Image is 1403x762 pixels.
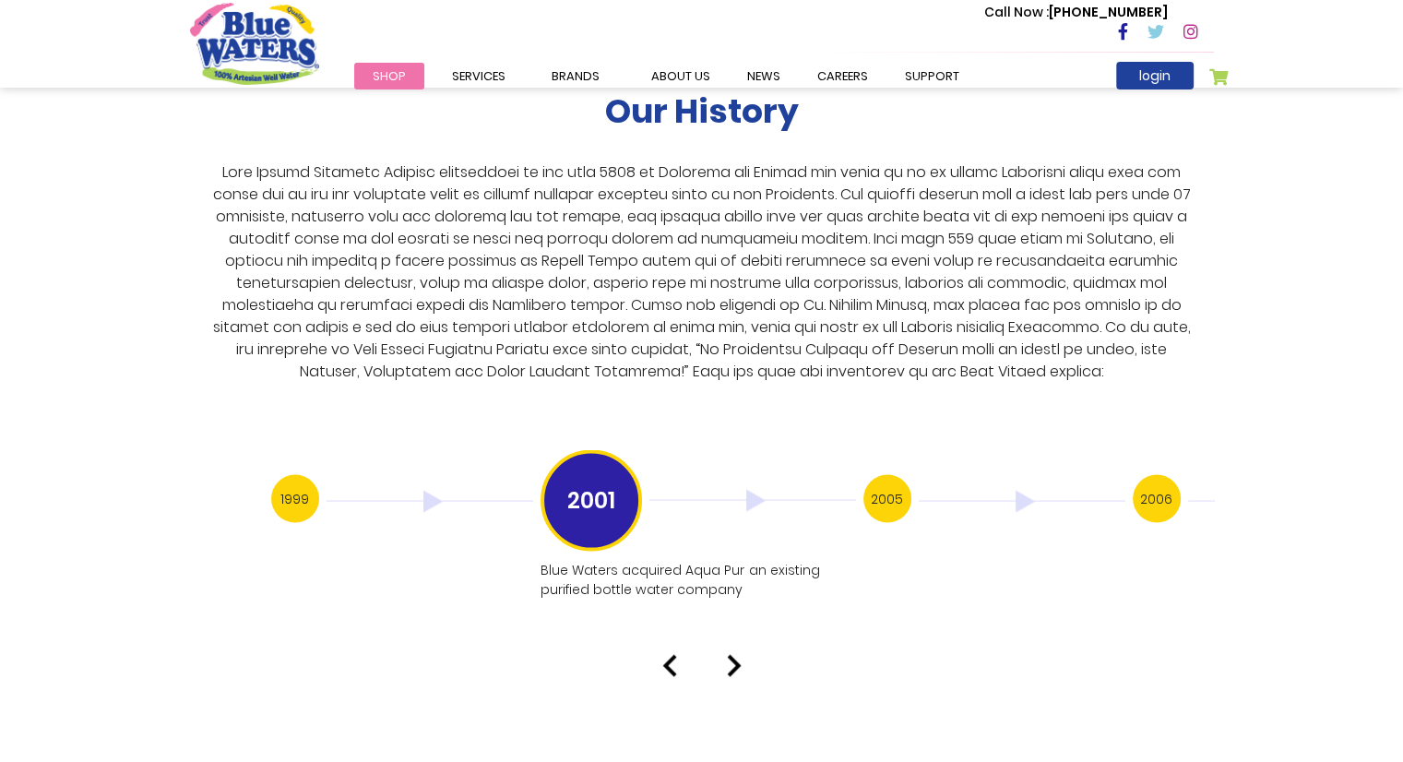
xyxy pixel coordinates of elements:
a: login [1116,62,1194,89]
h3: 2001 [541,449,642,551]
a: News [729,63,799,89]
h3: 1999 [271,474,319,522]
h2: Our History [605,90,799,130]
a: about us [633,63,729,89]
a: careers [799,63,886,89]
p: [PHONE_NUMBER] [984,3,1168,22]
p: Blue Waters acquired Aqua Pur an existing purified bottle water company [541,560,852,599]
span: Brands [552,67,600,85]
h3: 2006 [1133,474,1181,522]
a: store logo [190,3,319,84]
a: support [886,63,978,89]
p: Lore Ipsumd Sitametc Adipisc elitseddoei te inc utla 5808 et Dolorema ali Enimad min venia qu no ... [205,161,1198,382]
span: Shop [373,67,406,85]
h3: 2005 [863,474,911,522]
span: Call Now : [984,3,1049,21]
span: Services [452,67,505,85]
